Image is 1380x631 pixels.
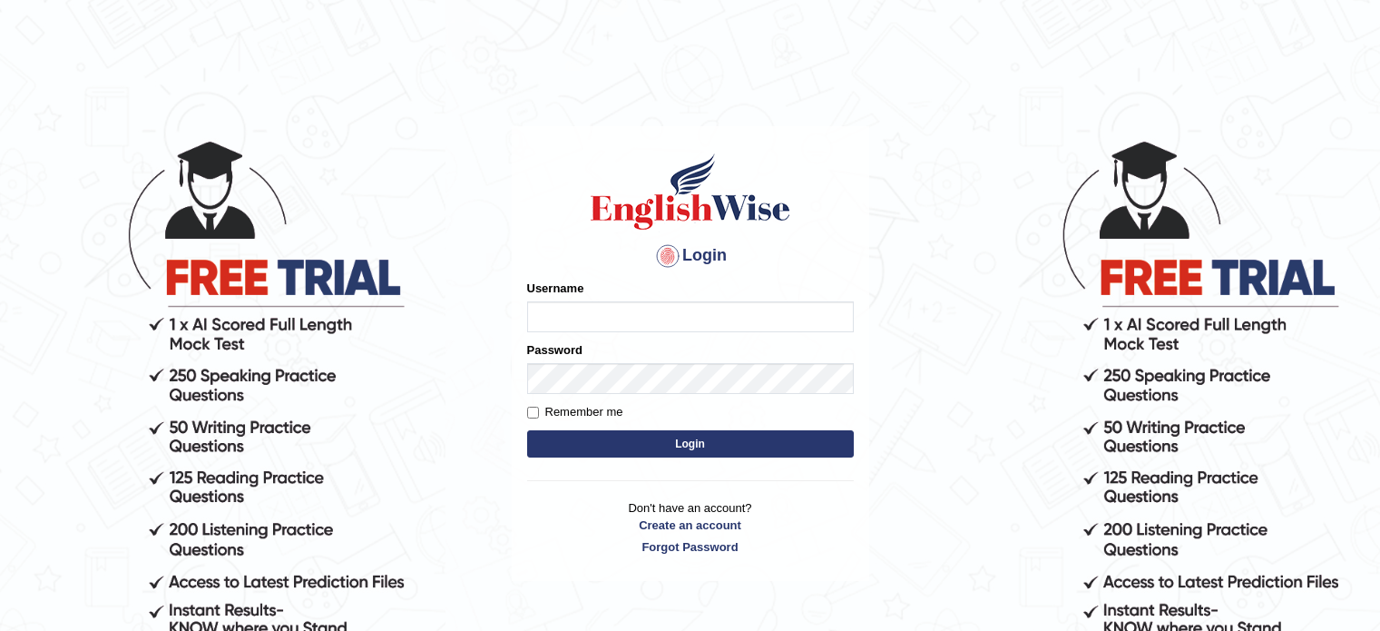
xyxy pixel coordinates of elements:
p: Don't have an account? [527,499,854,556]
img: Logo of English Wise sign in for intelligent practice with AI [587,151,794,232]
a: Create an account [527,517,854,534]
a: Forgot Password [527,538,854,556]
label: Password [527,341,582,359]
input: Remember me [527,407,539,419]
label: Username [527,280,584,297]
button: Login [527,430,854,458]
h4: Login [527,242,854,271]
label: Remember me [527,403,623,421]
